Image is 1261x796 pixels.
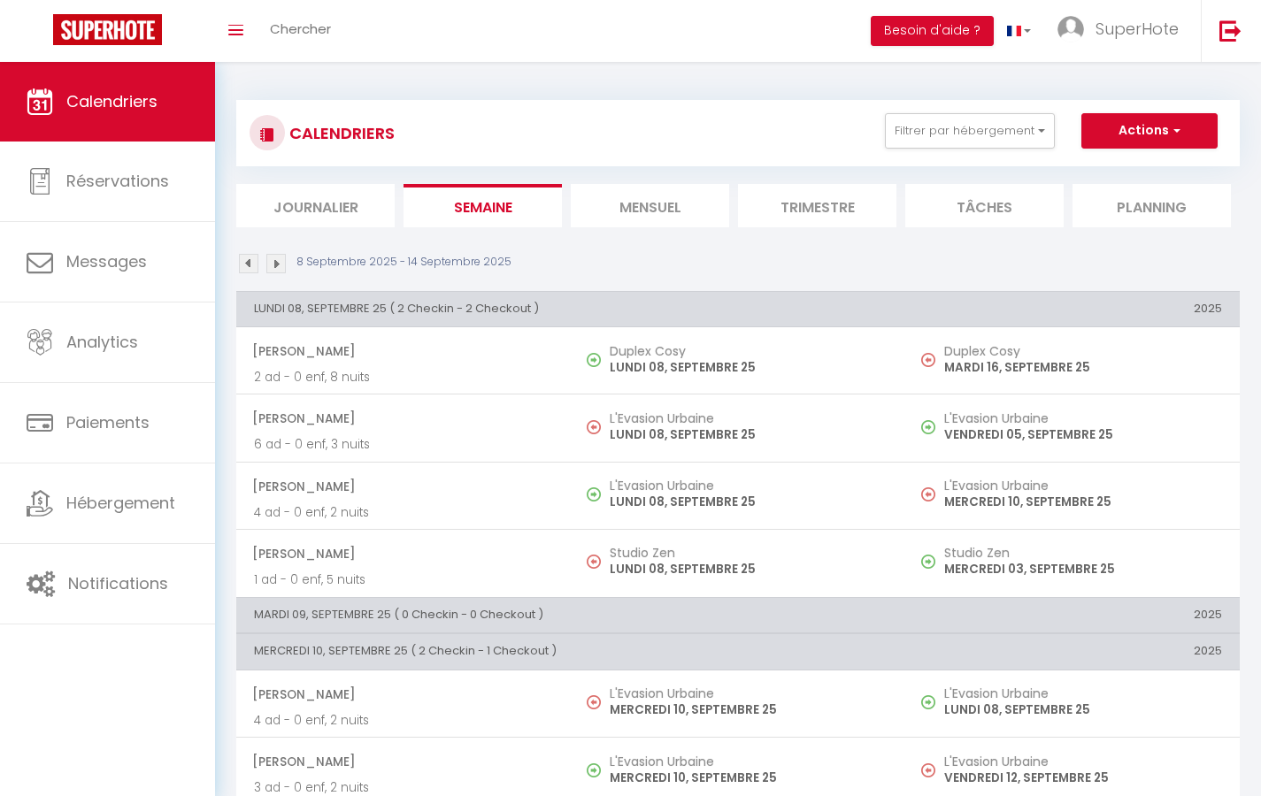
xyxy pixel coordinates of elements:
h5: Studio Zen [610,546,888,560]
img: Super Booking [53,14,162,45]
p: 2 ad - 0 enf, 8 nuits [254,368,553,387]
button: Ouvrir le widget de chat LiveChat [14,7,67,60]
h5: L'Evasion Urbaine [610,478,888,493]
h5: L'Evasion Urbaine [610,411,888,425]
p: LUNDI 08, SEPTEMBRE 25 [610,560,888,578]
img: ... [1057,16,1084,42]
li: Planning [1073,184,1231,227]
p: LUNDI 08, SEPTEMBRE 25 [944,700,1222,719]
img: NO IMAGE [587,695,601,709]
img: NO IMAGE [921,555,935,569]
img: NO IMAGE [921,487,935,501]
span: Notifications [68,572,168,594]
p: MERCREDI 10, SEPTEMBRE 25 [610,769,888,787]
p: 4 ad - 0 enf, 2 nuits [254,503,553,522]
span: [PERSON_NAME] [252,470,553,503]
button: Filtrer par hébergement [885,113,1055,149]
h5: Duplex Cosy [944,344,1222,358]
li: Tâches [905,184,1064,227]
h5: L'Evasion Urbaine [944,686,1222,700]
li: Trimestre [738,184,896,227]
img: NO IMAGE [921,420,935,434]
button: Actions [1081,113,1218,149]
img: NO IMAGE [921,695,935,709]
p: MERCREDI 03, SEPTEMBRE 25 [944,560,1222,578]
img: NO IMAGE [587,420,601,434]
span: [PERSON_NAME] [252,677,553,711]
th: 2025 [905,291,1240,326]
p: MARDI 16, SEPTEMBRE 25 [944,358,1222,377]
th: 2025 [905,597,1240,632]
p: 8 Septembre 2025 - 14 Septembre 2025 [296,254,511,271]
h5: L'Evasion Urbaine [944,754,1222,769]
span: [PERSON_NAME] [252,745,553,778]
h5: Studio Zen [944,546,1222,560]
li: Mensuel [571,184,729,227]
p: LUNDI 08, SEPTEMBRE 25 [610,493,888,511]
th: MARDI 09, SEPTEMBRE 25 ( 0 Checkin - 0 Checkout ) [236,597,905,632]
img: NO IMAGE [587,555,601,569]
th: 2025 [905,634,1240,670]
span: Réservations [66,170,169,192]
span: Messages [66,250,147,272]
h5: L'Evasion Urbaine [610,754,888,769]
li: Journalier [236,184,395,227]
button: Besoin d'aide ? [871,16,994,46]
img: NO IMAGE [921,763,935,777]
img: logout [1219,19,1242,42]
th: MERCREDI 10, SEPTEMBRE 25 ( 2 Checkin - 1 Checkout ) [236,634,905,670]
img: NO IMAGE [921,353,935,367]
p: 6 ad - 0 enf, 3 nuits [254,435,553,454]
p: 4 ad - 0 enf, 2 nuits [254,711,553,730]
h5: L'Evasion Urbaine [610,686,888,700]
h3: CALENDRIERS [285,113,395,153]
p: MERCREDI 10, SEPTEMBRE 25 [944,493,1222,511]
span: [PERSON_NAME] [252,402,553,435]
h5: L'Evasion Urbaine [944,411,1222,425]
li: Semaine [404,184,562,227]
th: LUNDI 08, SEPTEMBRE 25 ( 2 Checkin - 2 Checkout ) [236,291,905,326]
p: LUNDI 08, SEPTEMBRE 25 [610,425,888,444]
span: SuperHote [1096,18,1179,40]
p: LUNDI 08, SEPTEMBRE 25 [610,358,888,377]
p: VENDREDI 05, SEPTEMBRE 25 [944,425,1222,444]
span: Chercher [270,19,331,38]
span: Analytics [66,331,138,353]
p: VENDREDI 12, SEPTEMBRE 25 [944,769,1222,787]
span: Paiements [66,411,150,433]
span: Hébergement [66,492,175,514]
span: [PERSON_NAME] [252,334,553,368]
p: MERCREDI 10, SEPTEMBRE 25 [610,700,888,719]
span: Calendriers [66,90,158,112]
h5: Duplex Cosy [610,344,888,358]
span: [PERSON_NAME] [252,537,553,570]
h5: L'Evasion Urbaine [944,478,1222,493]
p: 1 ad - 0 enf, 5 nuits [254,570,553,589]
